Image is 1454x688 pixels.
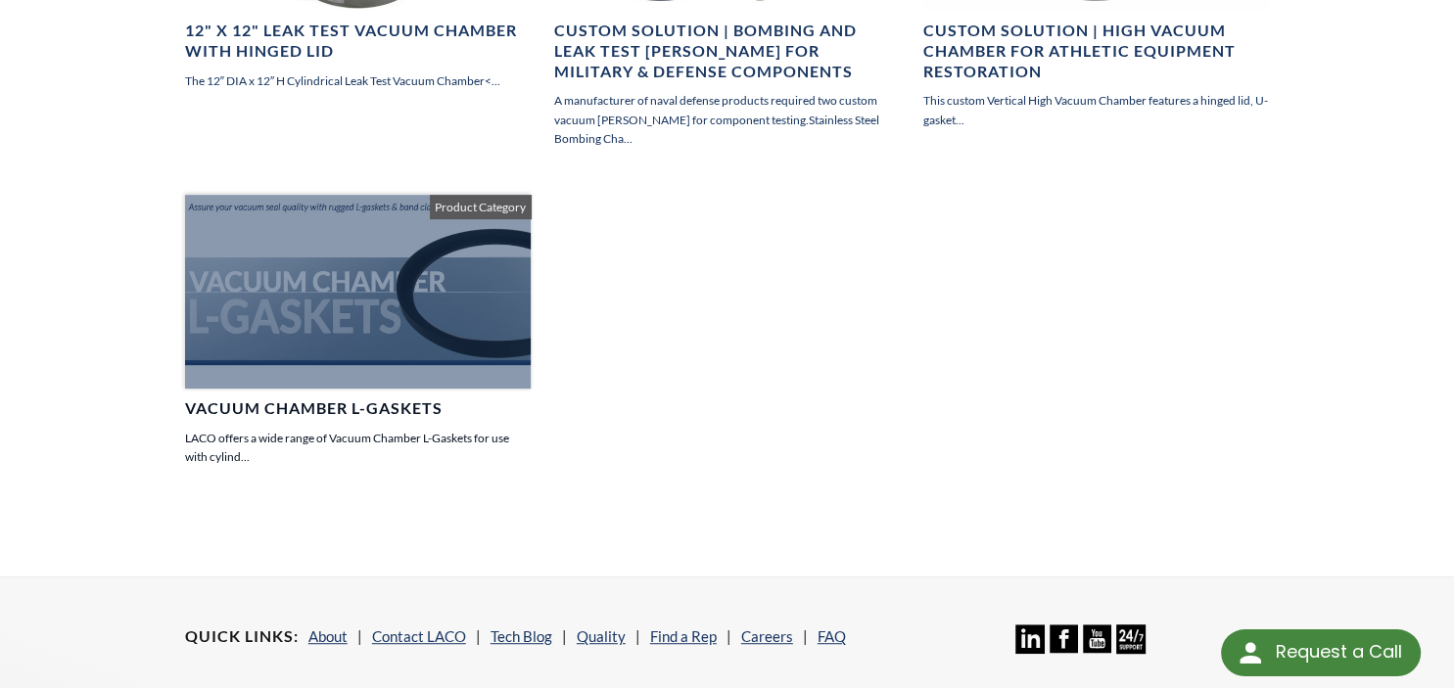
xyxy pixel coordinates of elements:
a: Quality [577,627,626,645]
a: About [308,627,348,645]
p: This custom Vertical High Vacuum Chamber features a hinged lid, U-gasket... [923,91,1269,128]
a: Careers [741,627,793,645]
img: 24/7 Support Icon [1116,624,1145,653]
img: round button [1235,637,1266,668]
a: Find a Rep [650,627,717,645]
div: Request a Call [1275,629,1401,674]
h4: 12" X 12" Leak Test Vacuum Chamber with Hinged Lid [185,21,531,62]
a: Contact LACO [372,627,466,645]
h4: Vacuum Chamber L-Gaskets [185,398,531,419]
a: Tech Blog [491,627,552,645]
p: A manufacturer of naval defense products required two custom vacuum [PERSON_NAME] for component t... [554,91,900,148]
a: FAQ [818,627,846,645]
span: product Category [430,195,531,218]
h4: Custom Solution | High Vacuum Chamber for Athletic Equipment Restoration [923,21,1269,81]
h4: Custom Solution | Bombing and Leak Test [PERSON_NAME] for Military & Defense Components [554,21,900,81]
a: 24/7 Support [1116,639,1145,657]
div: Request a Call [1221,629,1421,676]
p: The 12″ DIA x 12″ H Cylindrical Leak Test Vacuum Chamber<... [185,71,531,90]
p: LACO offers a wide range of Vacuum Chamber L-Gaskets for use with cylind... [185,429,531,466]
a: Vacuum Chamber L-Gaskets LACO offers a wide range of Vacuum Chamber L-Gaskets for use with cylind... [185,195,531,466]
h4: Quick Links [185,626,299,647]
